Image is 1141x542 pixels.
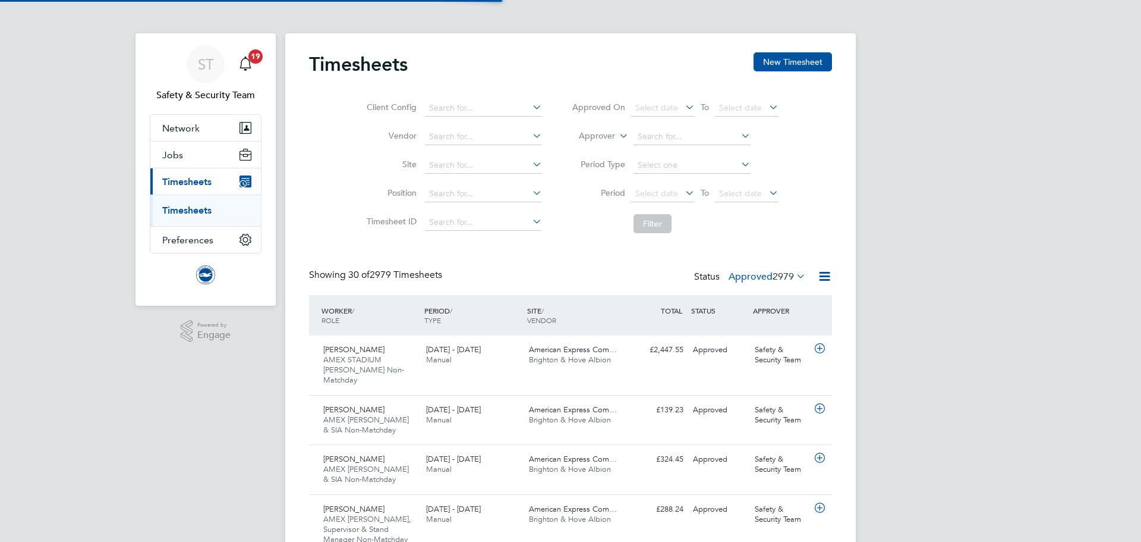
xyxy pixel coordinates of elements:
[572,187,625,198] label: Period
[688,400,750,420] div: Approved
[426,415,452,425] span: Manual
[196,265,215,284] img: brightonandhovealbion-logo-retina.png
[688,340,750,360] div: Approved
[626,400,688,420] div: £139.23
[529,464,611,474] span: Brighton & Hove Albion
[688,300,750,321] div: STATUS
[150,168,261,195] button: Timesheets
[309,269,445,281] div: Showing
[425,214,542,231] input: Search for...
[529,504,617,514] span: American Express Com…
[424,315,441,325] span: TYPE
[562,130,615,142] label: Approver
[425,129,542,145] input: Search for...
[363,102,417,112] label: Client Config
[529,405,617,415] span: American Express Com…
[323,415,409,435] span: AMEX [PERSON_NAME] & SIA Non-Matchday
[181,320,231,343] a: Powered byEngage
[150,265,261,284] a: Go to home page
[323,355,404,385] span: AMEX STADIUM [PERSON_NAME] Non-Matchday
[688,450,750,469] div: Approved
[450,306,452,315] span: /
[197,330,231,340] span: Engage
[626,340,688,360] div: £2,447.55
[323,405,384,415] span: [PERSON_NAME]
[694,269,808,286] div: Status
[719,102,762,113] span: Select date
[198,57,214,72] span: ST
[697,185,713,200] span: To
[572,102,625,112] label: Approved On
[697,99,713,115] span: To
[421,300,524,331] div: PERIOD
[150,227,261,253] button: Preferences
[162,205,212,216] a: Timesheets
[750,340,812,370] div: Safety & Security Team
[635,102,678,113] span: Select date
[729,271,806,283] label: Approved
[150,115,261,141] button: Network
[661,306,682,315] span: TOTAL
[197,320,231,330] span: Powered by
[363,216,417,227] label: Timesheet ID
[363,159,417,170] label: Site
[633,129,751,145] input: Search for...
[426,355,452,365] span: Manual
[363,187,417,198] label: Position
[633,157,751,174] input: Select one
[309,52,408,76] h2: Timesheets
[529,514,611,524] span: Brighton & Hove Albion
[754,52,832,71] button: New Timesheet
[633,214,672,233] button: Filter
[248,49,263,64] span: 19
[750,300,812,321] div: APPROVER
[426,504,481,514] span: [DATE] - [DATE]
[426,454,481,464] span: [DATE] - [DATE]
[529,344,617,355] span: American Express Com…
[425,157,542,174] input: Search for...
[150,142,261,168] button: Jobs
[322,315,339,325] span: ROLE
[688,500,750,519] div: Approved
[529,454,617,464] span: American Express Com…
[750,450,812,480] div: Safety & Security Team
[348,269,442,281] span: 2979 Timesheets
[527,315,556,325] span: VENDOR
[150,45,261,102] a: STSafety & Security Team
[541,306,544,315] span: /
[150,88,261,102] span: Safety & Security Team
[162,149,183,161] span: Jobs
[426,464,452,474] span: Manual
[773,271,794,283] span: 2979
[425,100,542,117] input: Search for...
[323,344,384,355] span: [PERSON_NAME]
[352,306,354,315] span: /
[635,188,678,199] span: Select date
[162,234,213,246] span: Preferences
[135,33,276,306] nav: Main navigation
[363,130,417,141] label: Vendor
[529,355,611,365] span: Brighton & Hove Albion
[719,188,762,199] span: Select date
[323,464,409,484] span: AMEX [PERSON_NAME] & SIA Non-Matchday
[319,300,421,331] div: WORKER
[426,514,452,524] span: Manual
[323,504,384,514] span: [PERSON_NAME]
[426,344,481,355] span: [DATE] - [DATE]
[162,123,200,134] span: Network
[750,500,812,530] div: Safety & Security Team
[626,500,688,519] div: £288.24
[348,269,370,281] span: 30 of
[524,300,627,331] div: SITE
[425,186,542,202] input: Search for...
[626,450,688,469] div: £324.45
[572,159,625,170] label: Period Type
[323,454,384,464] span: [PERSON_NAME]
[750,400,812,430] div: Safety & Security Team
[426,405,481,415] span: [DATE] - [DATE]
[162,176,212,187] span: Timesheets
[529,415,611,425] span: Brighton & Hove Albion
[150,195,261,226] div: Timesheets
[234,45,257,83] a: 19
